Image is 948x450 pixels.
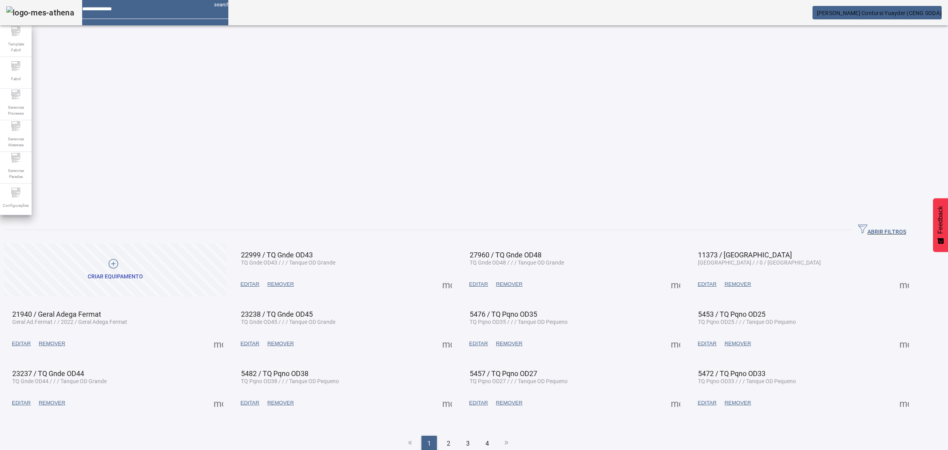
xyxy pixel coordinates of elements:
[698,378,796,384] span: TQ Pqno OD33 / / / Tanque OD Pequeno
[241,399,260,407] span: EDITAR
[470,251,542,259] span: 27960 / TQ Gnde OD48
[12,399,31,407] span: EDITAR
[937,206,944,234] span: Feedback
[35,337,69,351] button: REMOVER
[668,277,683,291] button: Mais
[237,396,263,410] button: EDITAR
[12,319,127,325] span: Geral Ad.Fermat / / 2022 / Geral Adega Fermat
[241,319,335,325] span: TQ Gnde OD45 / / / Tanque OD Grande
[698,310,766,318] span: 5453 / TQ Pqno OD25
[8,337,35,351] button: EDITAR
[12,378,107,384] span: TQ Gnde OD44 / / / Tanque OD Grande
[496,280,522,288] span: REMOVER
[6,6,74,19] img: logo-mes-athena
[9,74,23,84] span: Fabril
[88,273,143,281] div: CRIAR EQUIPAMENTO
[211,337,226,351] button: Mais
[694,277,720,291] button: EDITAR
[492,277,526,291] button: REMOVER
[466,439,470,448] span: 3
[724,280,751,288] span: REMOVER
[470,319,568,325] span: TQ Pqno OD35 / / / Tanque OD Pequeno
[933,198,948,252] button: Feedback - Mostrar pesquisa
[8,396,35,410] button: EDITAR
[0,200,31,211] span: Configurações
[4,39,28,55] span: Template Fabril
[668,396,683,410] button: Mais
[698,319,796,325] span: TQ Pqno OD25 / / / Tanque OD Pequeno
[698,251,792,259] span: 11373 / [GEOGRAPHIC_DATA]
[698,369,766,378] span: 5472 / TQ Pqno OD33
[241,280,260,288] span: EDITAR
[720,337,755,351] button: REMOVER
[470,378,568,384] span: TQ Pqno OD27 / / / Tanque OD Pequeno
[496,340,522,348] span: REMOVER
[698,340,717,348] span: EDITAR
[469,340,488,348] span: EDITAR
[12,310,101,318] span: 21940 / Geral Adega Fermat
[694,396,720,410] button: EDITAR
[35,396,69,410] button: REMOVER
[241,259,335,266] span: TQ Gnde OD43 / / / Tanque OD Grande
[237,277,263,291] button: EDITAR
[39,399,65,407] span: REMOVER
[668,337,683,351] button: Mais
[211,396,226,410] button: Mais
[465,396,492,410] button: EDITAR
[12,369,84,378] span: 23237 / TQ Gnde OD44
[470,259,564,266] span: TQ Gnde OD48 / / / Tanque OD Grande
[720,396,755,410] button: REMOVER
[724,399,751,407] span: REMOVER
[12,340,31,348] span: EDITAR
[440,396,454,410] button: Mais
[241,251,313,259] span: 22999 / TQ Gnde OD43
[496,399,522,407] span: REMOVER
[4,243,227,297] button: CRIAR EQUIPAMENTO
[694,337,720,351] button: EDITAR
[724,340,751,348] span: REMOVER
[237,337,263,351] button: EDITAR
[469,280,488,288] span: EDITAR
[469,399,488,407] span: EDITAR
[698,399,717,407] span: EDITAR
[440,337,454,351] button: Mais
[4,102,28,119] span: Gerenciar Processo
[440,277,454,291] button: Mais
[720,277,755,291] button: REMOVER
[897,337,911,351] button: Mais
[39,340,65,348] span: REMOVER
[263,277,298,291] button: REMOVER
[465,277,492,291] button: EDITAR
[470,310,537,318] span: 5476 / TQ Pqno OD35
[485,439,489,448] span: 4
[465,337,492,351] button: EDITAR
[267,399,294,407] span: REMOVER
[4,134,28,150] span: Gerenciar Materiais
[852,223,912,237] button: ABRIR FILTROS
[267,280,294,288] span: REMOVER
[492,396,526,410] button: REMOVER
[470,369,537,378] span: 5457 / TQ Pqno OD27
[698,280,717,288] span: EDITAR
[241,340,260,348] span: EDITAR
[263,396,298,410] button: REMOVER
[492,337,526,351] button: REMOVER
[698,259,821,266] span: [GEOGRAPHIC_DATA] / / 0 / [GEOGRAPHIC_DATA]
[897,277,911,291] button: Mais
[4,165,28,182] span: Gerenciar Paradas
[263,337,298,351] button: REMOVER
[241,369,308,378] span: 5482 / TQ Pqno OD38
[897,396,911,410] button: Mais
[241,310,313,318] span: 23238 / TQ Gnde OD45
[241,378,339,384] span: TQ Pqno OD38 / / / Tanque OD Pequeno
[447,439,450,448] span: 2
[858,224,906,236] span: ABRIR FILTROS
[817,10,942,16] span: [PERSON_NAME] Contursi Yuayder (CENG SODA)
[267,340,294,348] span: REMOVER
